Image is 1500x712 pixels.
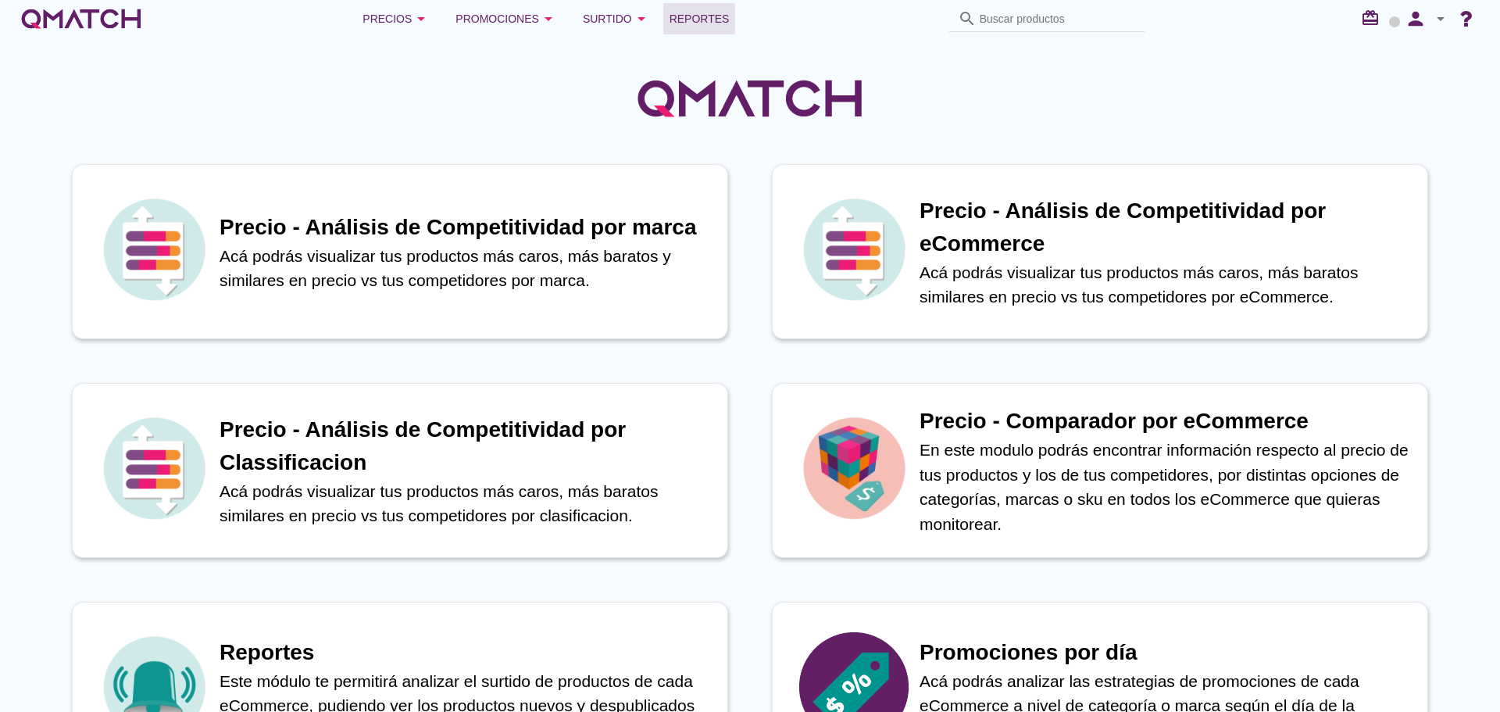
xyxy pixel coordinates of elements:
[50,164,750,339] a: iconPrecio - Análisis de Competitividad por marcaAcá podrás visualizar tus productos más caros, m...
[1431,9,1450,28] i: arrow_drop_down
[362,9,430,28] div: Precios
[220,211,712,244] h1: Precio - Análisis de Competitividad por marca
[99,195,209,304] img: icon
[920,405,1412,438] h1: Precio - Comparador por eCommerce
[220,479,712,528] p: Acá podrás visualizar tus productos más caros, más baratos similares en precio vs tus competidore...
[19,3,144,34] a: white-qmatch-logo
[583,9,651,28] div: Surtido
[50,383,750,558] a: iconPrecio - Análisis de Competitividad por ClassificacionAcá podrás visualizar tus productos más...
[750,164,1450,339] a: iconPrecio - Análisis de Competitividad por eCommerceAcá podrás visualizar tus productos más caro...
[799,413,909,523] img: icon
[920,195,1412,260] h1: Precio - Análisis de Competitividad por eCommerce
[632,9,651,28] i: arrow_drop_down
[539,9,558,28] i: arrow_drop_down
[670,9,730,28] span: Reportes
[750,383,1450,558] a: iconPrecio - Comparador por eCommerceEn este modulo podrás encontrar información respecto al prec...
[455,9,558,28] div: Promociones
[663,3,736,34] a: Reportes
[980,6,1136,31] input: Buscar productos
[220,636,712,669] h1: Reportes
[920,260,1412,309] p: Acá podrás visualizar tus productos más caros, más baratos similares en precio vs tus competidore...
[920,636,1412,669] h1: Promociones por día
[958,9,977,28] i: search
[633,59,867,138] img: QMatchLogo
[412,9,430,28] i: arrow_drop_down
[220,413,712,479] h1: Precio - Análisis de Competitividad por Classificacion
[799,195,909,304] img: icon
[570,3,663,34] button: Surtido
[443,3,570,34] button: Promociones
[350,3,443,34] button: Precios
[1400,8,1431,30] i: person
[99,413,209,523] img: icon
[1361,9,1386,27] i: redeem
[920,438,1412,536] p: En este modulo podrás encontrar información respecto al precio de tus productos y los de tus comp...
[220,244,712,293] p: Acá podrás visualizar tus productos más caros, más baratos y similares en precio vs tus competido...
